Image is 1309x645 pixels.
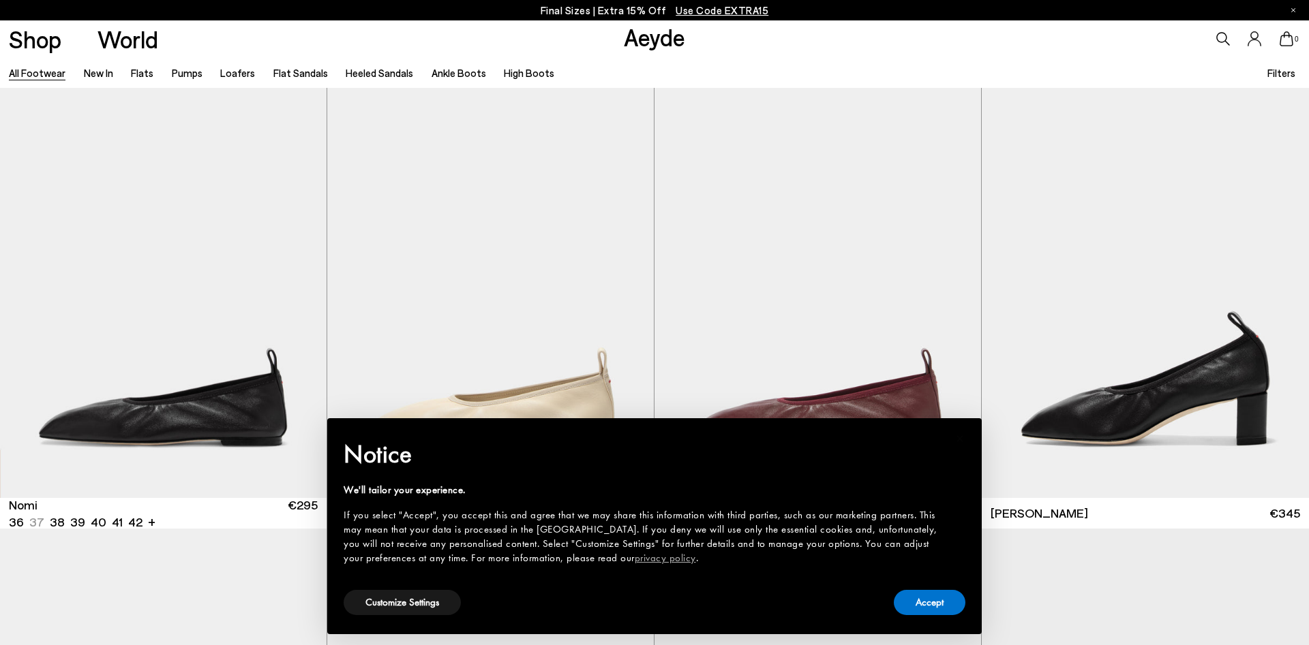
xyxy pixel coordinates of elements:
[894,590,965,615] button: Accept
[172,67,202,79] a: Pumps
[9,67,65,79] a: All Footwear
[9,497,37,514] span: Nomi
[84,67,113,79] a: New In
[273,67,328,79] a: Flat Sandals
[9,27,61,51] a: Shop
[288,497,318,531] span: €295
[944,422,976,455] button: Close this notice
[1280,31,1293,46] a: 0
[654,88,981,498] img: Nomi Ruched Flats
[9,514,24,531] li: 36
[991,505,1088,522] span: [PERSON_NAME]
[91,514,106,531] li: 40
[327,88,654,498] img: Nomi Ruched Flats
[112,514,123,531] li: 41
[97,27,158,51] a: World
[676,4,768,16] span: Navigate to /collections/ss25-final-sizes
[50,514,65,531] li: 38
[1293,35,1300,43] span: 0
[982,498,1309,529] a: [PERSON_NAME] €345
[624,22,685,51] a: Aeyde
[344,437,944,472] h2: Notice
[128,514,142,531] li: 42
[1267,67,1295,79] span: Filters
[344,483,944,497] div: We'll tailor your experience.
[9,514,138,531] ul: variant
[131,67,153,79] a: Flats
[635,551,696,565] a: privacy policy
[1269,505,1300,522] span: €345
[220,67,255,79] a: Loafers
[432,67,486,79] a: Ankle Boots
[70,514,85,531] li: 39
[982,88,1309,498] img: Narissa Ruched Pumps
[956,428,965,449] span: ×
[504,67,554,79] a: High Boots
[346,67,413,79] a: Heeled Sandals
[344,590,461,615] button: Customize Settings
[148,512,155,531] li: +
[541,2,769,19] p: Final Sizes | Extra 15% Off
[344,508,944,565] div: If you select "Accept", you accept this and agree that we may share this information with third p...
